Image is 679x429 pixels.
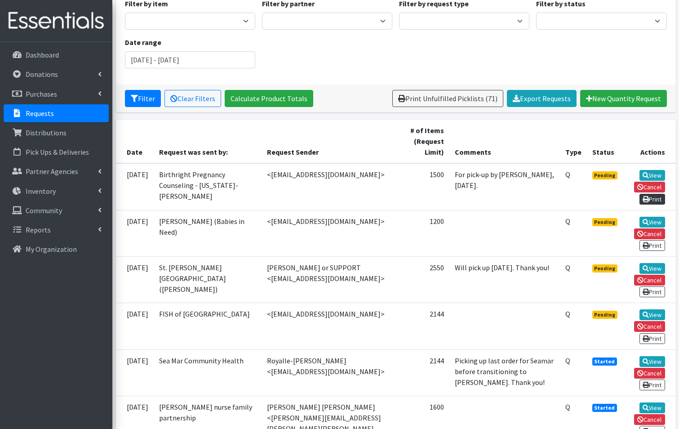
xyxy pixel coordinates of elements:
[397,349,449,396] td: 2144
[154,210,262,256] td: [PERSON_NAME] (Babies in Need)
[639,286,665,297] a: Print
[116,256,154,303] td: [DATE]
[592,404,617,412] span: Started
[639,380,665,390] a: Print
[565,263,570,272] abbr: Quantity
[225,90,313,107] a: Calculate Product Totals
[154,163,262,210] td: Birthright Pregnancy Counseling - [US_STATE]-[PERSON_NAME]
[392,90,503,107] a: Print Unfulfilled Picklists (71)
[26,206,62,215] p: Community
[4,221,109,239] a: Reports
[639,402,665,413] a: View
[639,356,665,367] a: View
[125,90,161,107] button: Filter
[634,182,665,192] a: Cancel
[587,120,623,163] th: Status
[565,356,570,365] abbr: Quantity
[116,210,154,256] td: [DATE]
[592,171,618,179] span: Pending
[262,210,397,256] td: <[EMAIL_ADDRESS][DOMAIN_NAME]>
[154,303,262,349] td: FISH of [GEOGRAPHIC_DATA]
[397,256,449,303] td: 2550
[262,349,397,396] td: Royalle-[PERSON_NAME] <[EMAIL_ADDRESS][DOMAIN_NAME]>
[4,240,109,258] a: My Organization
[26,225,51,234] p: Reports
[26,187,56,196] p: Inventory
[639,170,665,181] a: View
[4,182,109,200] a: Inventory
[449,120,560,163] th: Comments
[397,163,449,210] td: 1500
[565,217,570,226] abbr: Quantity
[560,120,587,163] th: Type
[26,89,57,98] p: Purchases
[634,228,665,239] a: Cancel
[639,240,665,251] a: Print
[4,201,109,219] a: Community
[634,414,665,425] a: Cancel
[4,104,109,122] a: Requests
[262,303,397,349] td: <[EMAIL_ADDRESS][DOMAIN_NAME]>
[639,309,665,320] a: View
[125,51,255,68] input: January 1, 2011 - December 31, 2011
[262,120,397,163] th: Request Sender
[565,402,570,411] abbr: Quantity
[4,46,109,64] a: Dashboard
[634,275,665,286] a: Cancel
[397,303,449,349] td: 2144
[262,256,397,303] td: [PERSON_NAME] or SUPPORT <[EMAIL_ADDRESS][DOMAIN_NAME]>
[4,85,109,103] a: Purchases
[262,163,397,210] td: <[EMAIL_ADDRESS][DOMAIN_NAME]>
[26,147,89,156] p: Pick Ups & Deliveries
[592,357,617,366] span: Started
[592,264,618,273] span: Pending
[4,143,109,161] a: Pick Ups & Deliveries
[623,120,675,163] th: Actions
[164,90,221,107] a: Clear Filters
[4,65,109,83] a: Donations
[580,90,667,107] a: New Quantity Request
[4,6,109,36] img: HumanEssentials
[639,263,665,274] a: View
[116,163,154,210] td: [DATE]
[125,37,161,48] label: Date range
[4,124,109,142] a: Distributions
[449,256,560,303] td: Will pick up [DATE]. Thank you!
[116,120,154,163] th: Date
[26,50,59,59] p: Dashboard
[639,333,665,344] a: Print
[116,303,154,349] td: [DATE]
[565,309,570,318] abbr: Quantity
[592,311,618,319] span: Pending
[449,349,560,396] td: Picking up last order for Seamar before transitioning to [PERSON_NAME]. Thank you!
[397,210,449,256] td: 1200
[565,170,570,179] abbr: Quantity
[154,256,262,303] td: St. [PERSON_NAME][GEOGRAPHIC_DATA] ([PERSON_NAME])
[26,70,58,79] p: Donations
[634,368,665,379] a: Cancel
[26,109,54,118] p: Requests
[154,349,262,396] td: Sea Mar Community Health
[507,90,577,107] a: Export Requests
[116,349,154,396] td: [DATE]
[592,218,618,226] span: Pending
[449,163,560,210] td: For pick-up by [PERSON_NAME], [DATE].
[639,194,665,205] a: Print
[4,162,109,180] a: Partner Agencies
[639,217,665,228] a: View
[154,120,262,163] th: Request was sent by:
[26,128,67,137] p: Distributions
[26,167,78,176] p: Partner Agencies
[26,245,77,254] p: My Organization
[634,321,665,332] a: Cancel
[397,120,449,163] th: # of Items (Request Limit)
